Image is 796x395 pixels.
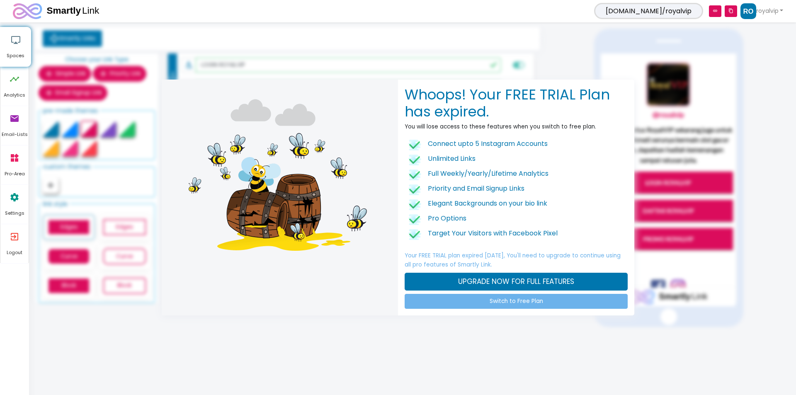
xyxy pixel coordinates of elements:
[405,273,628,291] a: UPGRADE NOW FOR FULL FEATURES
[408,167,624,182] li: Full Weekly/Yearly/Lifetime Analytics
[408,226,624,241] li: Target Your Visitors with Facebook Pixel
[27,236,107,251] img: logo.svg
[408,211,624,226] li: Pro Options
[408,182,624,196] li: Priority and Email Signup Links
[68,224,87,243] img: instagram.svg
[2,174,133,196] a: PROMO ROYALVIP
[2,58,133,65] a: @royalvip
[2,118,133,140] a: LOGIN ROYALVIP
[405,251,628,269] p: Your FREE TRIAL plan expired [DATE], You'll need to upgrade to continue using all pro features of...
[2,71,133,111] p: Kunjungi situs RoyalVIP sekarang juga untuk bisa menikmati serunya bermain slot gacor maxwin, dap...
[46,9,90,53] img: 1758052358.916.jpg
[2,146,133,168] a: DAFTAR ROYALVIP
[405,294,628,309] a: Switch to Free Plan
[408,152,624,167] li: Unlimited Links
[408,137,624,152] li: Connect upto 5 Instagram Accounts
[48,224,67,243] img: facebook.svg
[405,124,628,130] h6: You will lose access to these features when you switch to free plan.
[408,196,624,211] li: Elegant Backgrounds on your bio link
[405,85,610,121] b: Whoops! Your FREE TRIAL Plan has expired.
[168,86,388,269] img: bee-trial-expire.png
